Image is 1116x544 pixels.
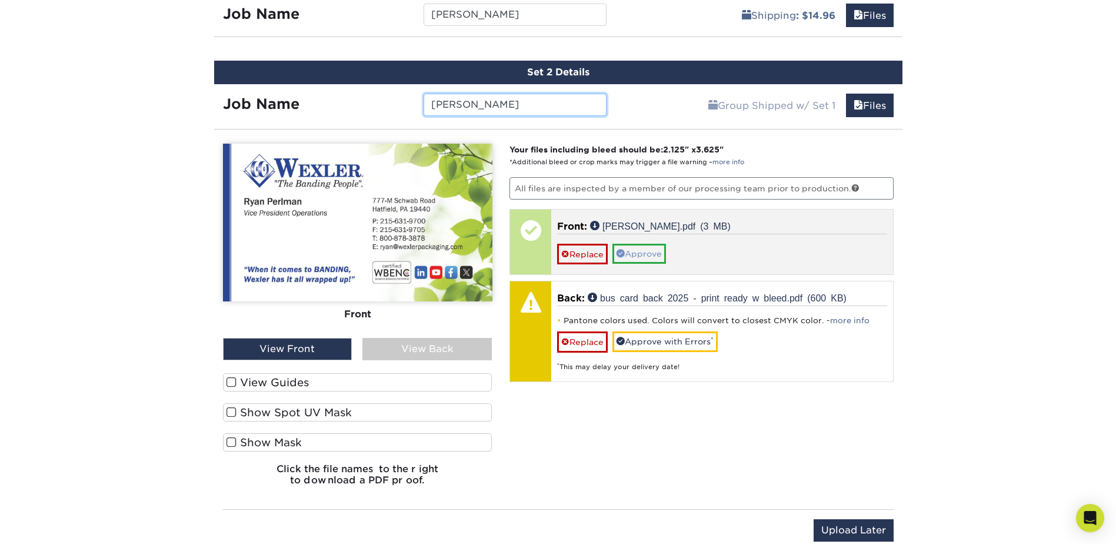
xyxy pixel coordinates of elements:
[223,301,492,327] div: Front
[734,4,843,27] a: Shipping: $14.96
[223,95,299,112] strong: Job Name
[796,10,835,21] b: : $14.96
[696,145,719,154] span: 3.625
[663,145,685,154] span: 2.125
[588,293,847,302] a: bus card back 2025 - print ready w bleed.pdf (600 KB)
[557,221,587,232] span: Front:
[701,94,843,117] a: Group Shipped w/ Set 1
[424,4,607,26] input: Enter a job name
[557,293,585,304] span: Back:
[557,353,887,372] div: This may delay your delivery date!
[1076,504,1104,532] div: Open Intercom Messenger
[509,158,744,166] small: *Additional bleed or crop marks may trigger a file warning –
[742,10,751,21] span: shipping
[854,100,863,111] span: files
[708,100,718,111] span: shipping
[214,61,902,84] div: Set 2 Details
[509,145,724,154] strong: Your files including bleed should be: " x "
[223,433,492,452] label: Show Mask
[846,4,894,27] a: Files
[814,519,894,542] input: Upload Later
[846,94,894,117] a: Files
[854,10,863,21] span: files
[557,331,608,352] a: Replace
[509,177,894,200] p: All files are inspected by a member of our processing team prior to production.
[223,373,492,392] label: View Guides
[590,221,731,230] a: [PERSON_NAME].pdf (3 MB)
[223,463,492,495] h6: Click the file names to the right to download a PDF proof.
[612,244,666,264] a: Approve
[557,316,887,326] li: Pantone colors used. Colors will convert to closest CMYK color. -
[557,244,608,264] a: Replace
[424,94,607,116] input: Enter a job name
[223,403,492,422] label: Show Spot UV Mask
[830,316,870,325] a: more info
[223,338,352,360] div: View Front
[362,338,492,360] div: View Back
[223,5,299,22] strong: Job Name
[712,158,744,166] a: more info
[612,331,718,351] a: Approve with Errors*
